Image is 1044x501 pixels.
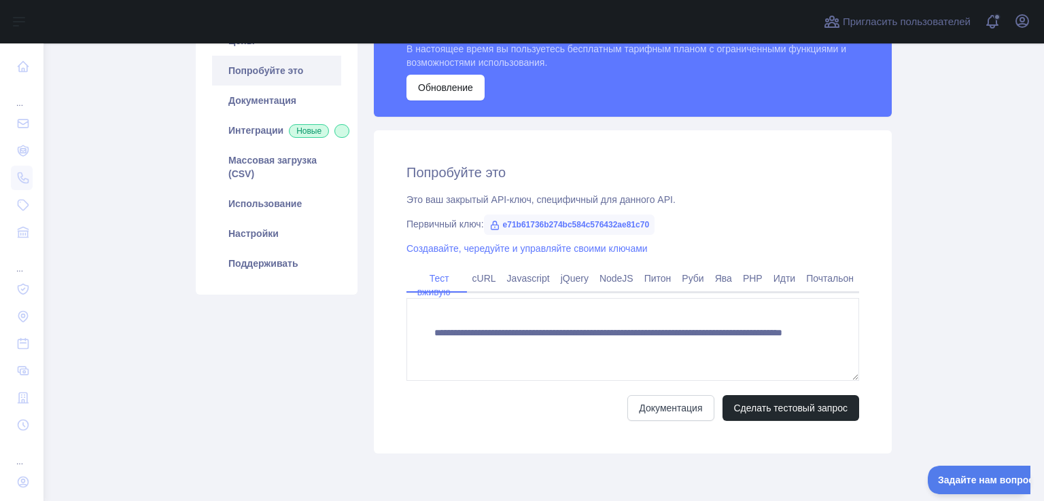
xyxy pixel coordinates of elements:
font: Первичный ключ: [406,219,484,229]
font: Пригласить пользователей [843,16,971,27]
font: jQuery [561,273,589,284]
font: Документация [228,95,296,106]
font: Тест вживую [417,273,451,297]
font: Сделать тестовый запрос [734,403,848,413]
font: Попробуйте это [406,165,506,180]
font: ... [16,264,23,274]
font: NodeJS [599,273,633,284]
font: e71b61736b274bc584c576432ae81c70 [503,220,650,229]
font: Руби [682,273,703,284]
button: Пригласить пользователей [821,11,973,33]
font: Настройки [228,228,279,239]
button: Обновление [406,75,485,100]
font: Это ваш закрытый API-ключ, специфичный для данного API. [406,194,676,205]
a: Поддерживать [212,248,341,278]
font: ... [16,98,23,108]
a: Документация [627,395,714,421]
font: Массовая загрузка (CSV) [228,155,317,179]
font: cURL [472,273,496,284]
font: Новые [296,126,321,136]
font: Интеграции [228,125,283,136]
font: Javascript [507,273,550,284]
a: Использование [212,189,341,219]
font: Питон [644,273,672,284]
a: ИнтеграцииНовые [212,115,341,145]
a: Создавайте, чередуйте и управляйте своими ключами [406,243,648,254]
a: Массовая загрузка (CSV) [212,145,341,189]
font: Поддерживать [228,258,298,269]
iframe: Переключить поддержку клиентов [928,466,1030,494]
font: Попробуйте это [228,65,303,76]
font: ... [16,457,23,466]
font: PHP [743,273,763,284]
font: Использование [228,198,302,209]
font: Обновление [418,82,473,93]
font: Идти [773,273,795,284]
font: Документация [639,403,702,413]
a: Документация [212,86,341,115]
a: Попробуйте это [212,56,341,86]
a: Настройки [212,219,341,248]
font: Почтальон [806,273,854,284]
font: Задайте нам вопрос [10,9,106,20]
font: В настоящее время вы пользуетесь бесплатным тарифным планом с ограниченными функциями и возможнос... [406,43,846,68]
font: Ява [715,273,732,284]
button: Сделать тестовый запрос [723,395,860,421]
